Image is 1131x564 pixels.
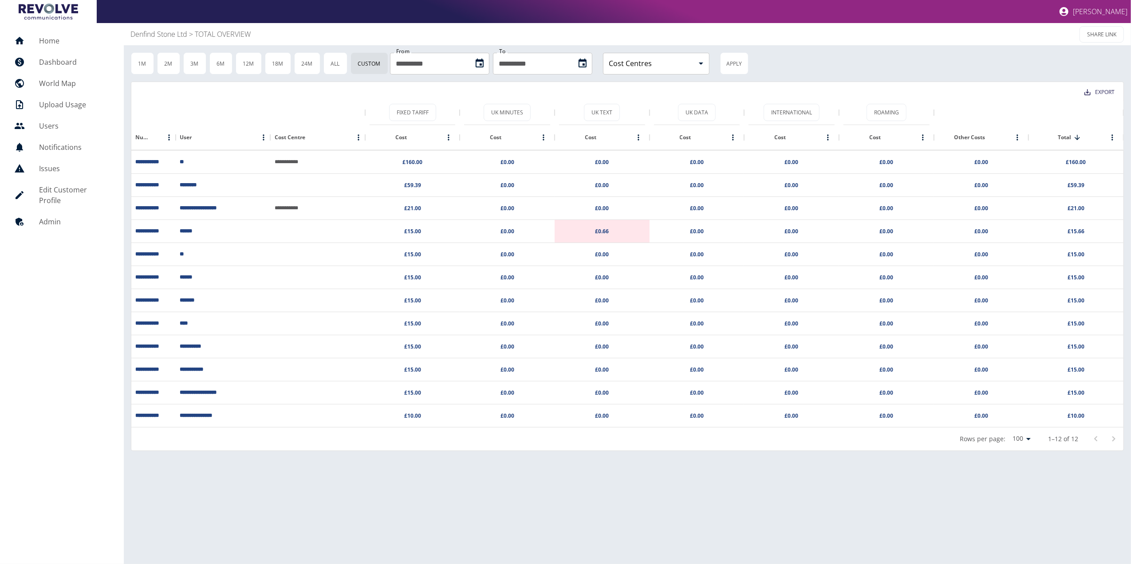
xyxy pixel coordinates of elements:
a: £0.00 [690,251,704,258]
h5: Notifications [39,142,110,153]
h5: Dashboard [39,57,110,67]
a: £10.00 [1068,412,1084,419]
a: £0.00 [974,274,988,281]
a: £0.00 [500,320,514,327]
h5: Issues [39,163,110,174]
a: £0.00 [785,297,799,304]
div: Total [1029,125,1123,150]
label: From [396,49,410,54]
a: £21.00 [404,204,421,212]
a: £0.00 [879,412,893,419]
button: Sort [305,131,318,144]
a: Notifications [7,137,117,158]
div: Cost [650,125,745,150]
a: £0.00 [974,227,988,235]
button: UK Data [678,104,716,121]
a: £0.00 [690,274,704,281]
div: Cost [744,125,839,150]
div: Number [136,133,150,141]
h5: Admin [39,216,110,227]
a: Admin [7,211,117,232]
button: [PERSON_NAME] [1055,3,1131,20]
button: Menu [442,131,455,144]
div: Cost [774,133,786,141]
button: Custom [351,52,388,74]
a: £0.00 [974,389,988,396]
a: £0.00 [595,297,609,304]
a: £0.00 [500,181,514,189]
a: Edit Customer Profile [7,179,117,211]
a: £0.00 [785,343,799,350]
a: £0.00 [690,297,704,304]
a: £15.00 [404,366,421,373]
label: To [499,49,505,54]
button: Menu [1011,131,1024,144]
a: £0.00 [500,158,514,166]
a: £0.00 [690,343,704,350]
div: Other Costs [934,125,1029,150]
button: Sort [1071,131,1084,144]
a: £21.00 [1068,204,1084,212]
a: £0.00 [690,389,704,396]
button: Menu [537,131,550,144]
a: £0.00 [690,320,704,327]
a: £15.00 [1068,320,1084,327]
a: £59.39 [404,181,421,189]
a: £0.00 [500,274,514,281]
a: £15.00 [404,297,421,304]
a: £0.00 [879,227,893,235]
h5: Home [39,35,110,46]
a: £0.00 [974,343,988,350]
a: £0.00 [500,297,514,304]
div: Other Costs [954,133,985,141]
a: £10.00 [404,412,421,419]
a: £0.00 [595,320,609,327]
a: £0.00 [879,343,893,350]
button: Sort [786,131,798,144]
a: Denfind Stone Ltd [131,29,188,39]
p: Rows per page: [960,435,1005,443]
a: £0.00 [595,366,609,373]
button: Sort [596,131,609,144]
a: £0.00 [974,320,988,327]
a: £160.00 [1066,158,1086,166]
a: £0.00 [690,158,704,166]
div: Cost [680,133,691,141]
button: Apply [720,52,749,74]
a: £59.39 [1068,181,1084,189]
button: Sort [691,131,704,144]
a: £0.00 [595,274,609,281]
a: £0.00 [500,204,514,212]
a: £0.00 [595,343,609,350]
h5: World Map [39,78,110,89]
a: £0.00 [595,251,609,258]
div: Cost Centre [275,133,305,141]
a: Home [7,30,117,51]
h5: Users [39,121,110,131]
a: £0.00 [879,181,893,189]
a: £0.00 [500,343,514,350]
a: £0.00 [879,297,893,304]
a: £0.00 [500,366,514,373]
a: £0.00 [974,297,988,304]
a: £0.00 [690,181,704,189]
button: International [764,104,820,121]
button: Choose date, selected date is 21 Jun 2025 [471,55,489,72]
a: £15.00 [1068,389,1084,396]
button: Menu [916,131,930,144]
div: Cost [839,125,934,150]
a: £0.00 [785,158,799,166]
a: £15.00 [1068,251,1084,258]
a: £0.00 [690,227,704,235]
a: £0.00 [879,320,893,327]
a: £15.00 [1068,366,1084,373]
a: £0.00 [785,227,799,235]
h5: Edit Customer Profile [39,184,110,206]
a: £0.00 [974,366,988,373]
a: £0.00 [879,389,893,396]
div: Cost [490,133,501,141]
a: £0.00 [974,412,988,419]
div: Cost [869,133,881,141]
a: £160.00 [402,158,422,166]
button: 6M [209,52,233,74]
